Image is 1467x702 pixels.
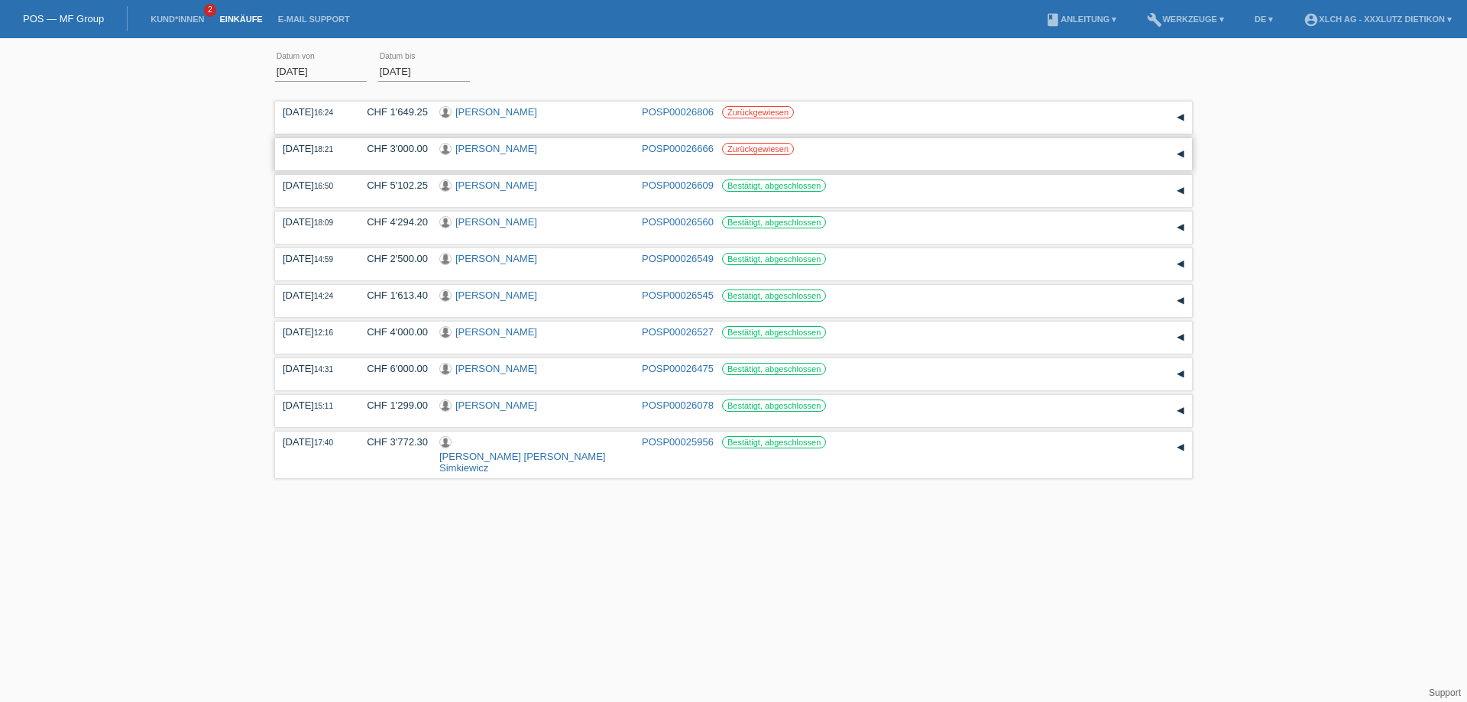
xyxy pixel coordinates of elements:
[212,15,270,24] a: Einkäufe
[314,218,333,227] span: 18:09
[1045,12,1061,27] i: book
[355,253,428,264] div: CHF 2'500.00
[355,143,428,154] div: CHF 3'000.00
[283,180,344,191] div: [DATE]
[1169,180,1192,202] div: auf-/zuklappen
[455,106,537,118] a: [PERSON_NAME]
[314,255,333,264] span: 14:59
[143,15,212,24] a: Kund*innen
[455,143,537,154] a: [PERSON_NAME]
[722,326,826,338] label: Bestätigt, abgeschlossen
[439,451,605,474] a: [PERSON_NAME] [PERSON_NAME] Simkiewicz
[23,13,104,24] a: POS — MF Group
[1247,15,1281,24] a: DE ▾
[642,326,714,338] a: POSP00026527
[642,253,714,264] a: POSP00026549
[1169,436,1192,459] div: auf-/zuklappen
[642,180,714,191] a: POSP00026609
[1169,253,1192,276] div: auf-/zuklappen
[1429,687,1461,698] a: Support
[642,436,714,448] a: POSP00025956
[1169,106,1192,129] div: auf-/zuklappen
[722,436,826,448] label: Bestätigt, abgeschlossen
[455,290,537,301] a: [PERSON_NAME]
[722,180,826,192] label: Bestätigt, abgeschlossen
[283,143,344,154] div: [DATE]
[1169,143,1192,166] div: auf-/zuklappen
[722,363,826,375] label: Bestätigt, abgeschlossen
[455,253,537,264] a: [PERSON_NAME]
[1169,400,1192,422] div: auf-/zuklappen
[314,182,333,190] span: 16:50
[455,326,537,338] a: [PERSON_NAME]
[455,180,537,191] a: [PERSON_NAME]
[1038,15,1124,24] a: bookAnleitung ▾
[642,106,714,118] a: POSP00026806
[314,365,333,374] span: 14:31
[283,106,344,118] div: [DATE]
[1169,363,1192,386] div: auf-/zuklappen
[283,326,344,338] div: [DATE]
[1296,15,1459,24] a: account_circleXLCH AG - XXXLutz Dietikon ▾
[722,400,826,412] label: Bestätigt, abgeschlossen
[1169,326,1192,349] div: auf-/zuklappen
[283,253,344,264] div: [DATE]
[314,438,333,447] span: 17:40
[642,143,714,154] a: POSP00026666
[642,216,714,228] a: POSP00026560
[455,363,537,374] a: [PERSON_NAME]
[722,253,826,265] label: Bestätigt, abgeschlossen
[314,402,333,410] span: 15:11
[314,292,333,300] span: 14:24
[355,180,428,191] div: CHF 5'102.25
[314,108,333,117] span: 16:24
[283,436,344,448] div: [DATE]
[204,4,216,17] span: 2
[283,290,344,301] div: [DATE]
[283,363,344,374] div: [DATE]
[642,363,714,374] a: POSP00026475
[1303,12,1319,27] i: account_circle
[283,216,344,228] div: [DATE]
[355,326,428,338] div: CHF 4'000.00
[355,400,428,411] div: CHF 1'299.00
[642,290,714,301] a: POSP00026545
[722,106,794,118] label: Zurückgewiesen
[314,145,333,154] span: 18:21
[270,15,358,24] a: E-Mail Support
[1169,290,1192,312] div: auf-/zuklappen
[455,400,537,411] a: [PERSON_NAME]
[722,216,826,228] label: Bestätigt, abgeschlossen
[355,436,428,448] div: CHF 3'772.30
[1147,12,1162,27] i: build
[1139,15,1232,24] a: buildWerkzeuge ▾
[722,143,794,155] label: Zurückgewiesen
[283,400,344,411] div: [DATE]
[355,216,428,228] div: CHF 4'294.20
[355,106,428,118] div: CHF 1'649.25
[355,290,428,301] div: CHF 1'613.40
[722,290,826,302] label: Bestätigt, abgeschlossen
[1169,216,1192,239] div: auf-/zuklappen
[355,363,428,374] div: CHF 6'000.00
[314,328,333,337] span: 12:16
[642,400,714,411] a: POSP00026078
[455,216,537,228] a: [PERSON_NAME]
